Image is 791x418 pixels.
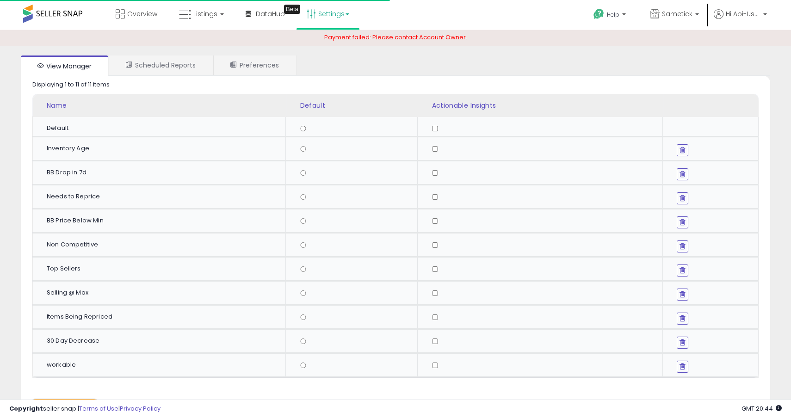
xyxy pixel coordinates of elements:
[726,9,760,18] span: Hi Api-User
[21,55,108,76] a: View Manager
[47,168,278,177] div: BB Drop in 7d
[120,404,161,413] a: Privacy Policy
[47,216,278,225] div: BB Price Below Min
[32,80,110,89] div: Displaying 1 to 11 of 11 items
[37,62,43,69] i: View Manager
[47,144,278,153] div: Inventory Age
[586,1,635,30] a: Help
[714,9,767,30] a: Hi Api-User
[256,9,285,18] span: DataHub
[109,55,212,75] a: Scheduled Reports
[47,361,278,369] div: workable
[607,11,619,18] span: Help
[193,9,217,18] span: Listings
[47,240,278,249] div: Non Competitive
[28,399,102,415] button: Apply Changes
[432,101,659,111] div: Actionable Insights
[126,61,132,68] i: Scheduled Reports
[47,289,278,297] div: Selling @ Max
[742,404,782,413] span: 2025-08-12 20:44 GMT
[47,313,278,321] div: Items Being Repriced
[230,61,237,68] i: User Preferences
[47,124,278,132] div: Default
[79,404,118,413] a: Terms of Use
[214,55,296,75] a: Preferences
[47,101,282,111] div: Name
[47,337,278,345] div: 30 Day Decrease
[127,9,157,18] span: Overview
[9,404,43,413] strong: Copyright
[662,9,692,18] span: Sametick
[300,101,414,111] div: Default
[47,264,278,273] div: Top Sellers
[47,192,278,201] div: Needs to Reprice
[593,8,605,20] i: Get Help
[284,5,300,14] div: Tooltip anchor
[9,405,161,413] div: seller snap | |
[324,33,467,42] span: Payment failed: Please contact Account Owner.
